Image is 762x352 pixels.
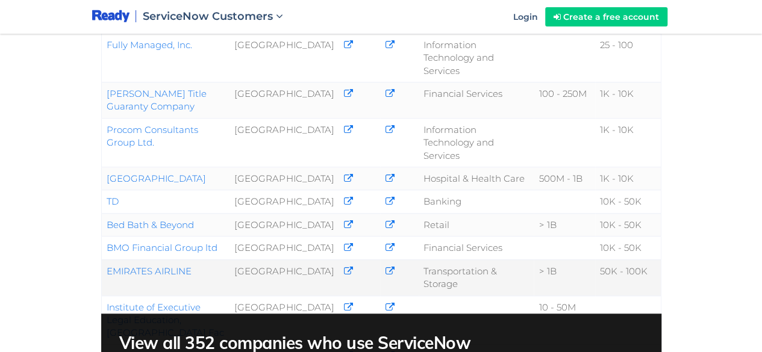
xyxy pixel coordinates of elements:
[230,190,339,213] td: [GEOGRAPHIC_DATA]
[419,33,534,82] td: Information Technology and Services
[534,259,595,295] td: > 1B
[595,167,661,190] td: 1K - 10K
[534,295,595,344] td: 10 - 50M
[534,213,595,236] td: > 1B
[107,88,207,112] a: [PERSON_NAME] Title Guaranty Company
[419,236,534,259] td: Financial Services
[595,118,661,167] td: 1K - 10K
[107,196,119,207] a: TD
[419,259,534,295] td: Transportation & Storage
[92,9,130,24] img: logo
[230,259,339,295] td: [GEOGRAPHIC_DATA]
[230,213,339,236] td: [GEOGRAPHIC_DATA]
[107,173,206,184] a: [GEOGRAPHIC_DATA]
[595,213,661,236] td: 10K - 50K
[513,11,538,22] span: Login
[230,295,339,344] td: [GEOGRAPHIC_DATA]
[534,167,595,190] td: 500M - 1B
[419,213,534,236] td: Retail
[107,242,217,253] a: BMO Financial Group ltd
[230,118,339,167] td: [GEOGRAPHIC_DATA]
[107,39,192,51] a: Fully Managed, Inc.
[595,82,661,118] td: 1K - 10K
[545,7,667,26] a: Create a free account
[107,124,198,148] a: Procom Consultants Group Ltd.
[107,265,192,277] a: EMIRATES AIRLINE
[595,190,661,213] td: 10K - 50K
[230,236,339,259] td: [GEOGRAPHIC_DATA]
[595,236,661,259] td: 10K - 50K
[107,301,224,339] a: Institute of Executive Legal Education, [GEOGRAPHIC_DATA] Fac
[107,219,194,230] a: Bed Bath & Beyond
[230,33,339,82] td: [GEOGRAPHIC_DATA]
[419,118,534,167] td: Information Technology and Services
[506,2,545,32] a: Login
[534,82,595,118] td: 100 - 250M
[419,167,534,190] td: Hospital & Health Care
[419,82,534,118] td: Financial Services
[595,259,661,295] td: 50K - 100K
[143,10,273,23] span: ServiceNow Customers
[419,190,534,213] td: Banking
[595,33,661,82] td: 25 - 100
[230,82,339,118] td: [GEOGRAPHIC_DATA]
[230,167,339,190] td: [GEOGRAPHIC_DATA]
